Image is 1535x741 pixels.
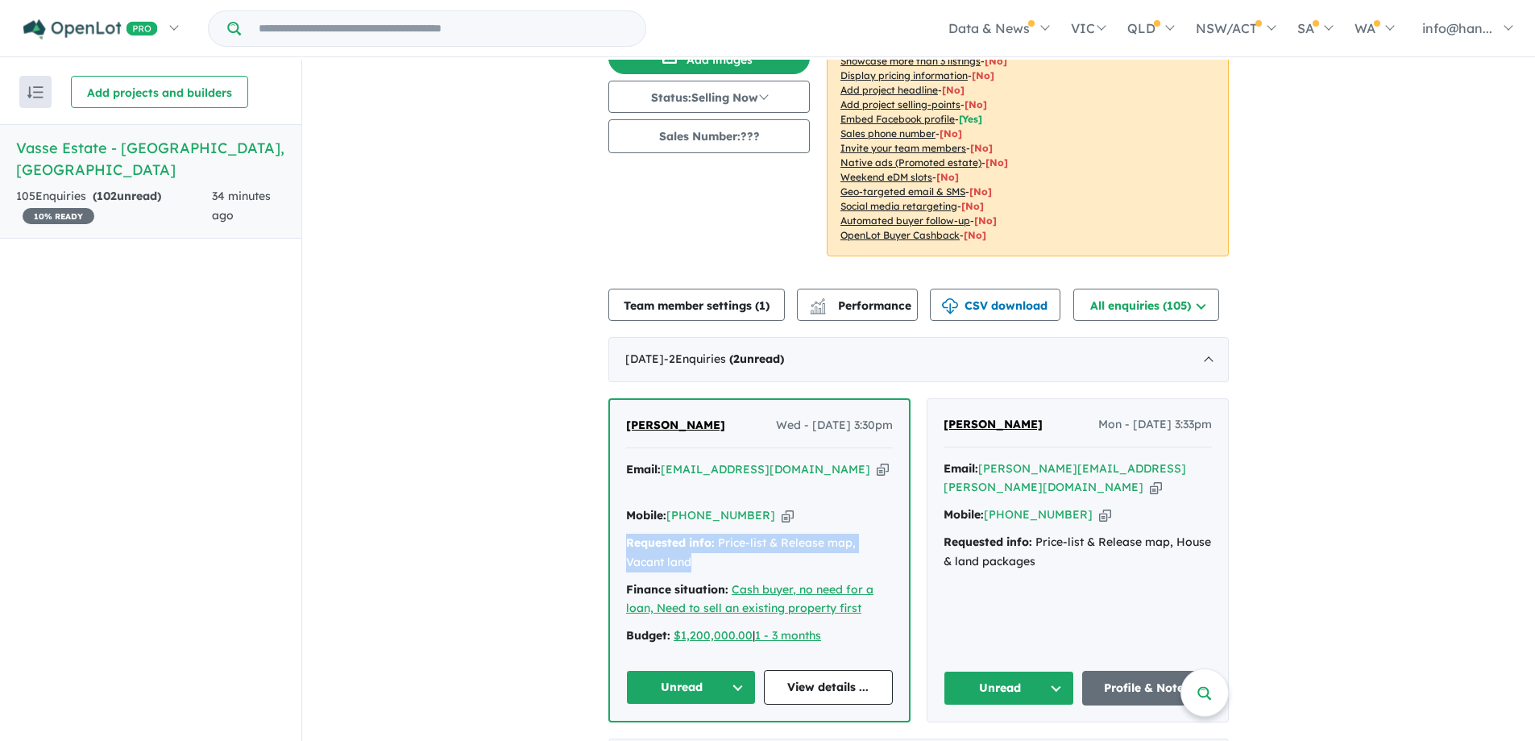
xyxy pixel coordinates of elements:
[1082,671,1213,706] a: Profile & Notes
[733,352,740,366] span: 2
[97,189,117,203] span: 102
[840,229,960,241] u: OpenLot Buyer Cashback
[944,671,1074,706] button: Unread
[1150,479,1162,496] button: Copy
[840,127,936,139] u: Sales phone number
[840,185,965,198] u: Geo-targeted email & SMS
[959,113,982,125] span: [ Yes ]
[626,582,728,597] strong: Finance situation:
[972,69,994,81] span: [ No ]
[985,156,1008,169] span: [No]
[944,417,1043,431] span: [PERSON_NAME]
[626,627,893,646] div: |
[810,303,826,314] img: bar-chart.svg
[27,86,44,98] img: sort.svg
[1422,20,1492,36] span: info@han...
[930,289,1060,321] button: CSV download
[626,582,873,616] a: Cash buyer, no need for a loan, Need to sell an existing property first
[608,289,785,321] button: Team member settings (1)
[626,670,756,705] button: Unread
[23,208,94,224] span: 10 % READY
[626,416,725,435] a: [PERSON_NAME]
[840,69,968,81] u: Display pricing information
[812,298,911,313] span: Performance
[840,171,932,183] u: Weekend eDM slots
[840,200,957,212] u: Social media retargeting
[626,534,893,572] div: Price-list & Release map, Vacant land
[797,289,918,321] button: Performance
[936,171,959,183] span: [No]
[944,415,1043,435] a: [PERSON_NAME]
[969,185,992,198] span: [No]
[840,98,960,110] u: Add project selling-points
[71,76,248,108] button: Add projects and builders
[985,55,1007,67] span: [ No ]
[608,119,810,153] button: Sales Number:???
[840,55,981,67] u: Showcase more than 3 listings
[626,508,666,522] strong: Mobile:
[626,535,715,550] strong: Requested info:
[626,628,670,643] strong: Budget:
[984,507,1093,522] a: [PHONE_NUMBER]
[764,670,894,705] a: View details ...
[877,461,889,478] button: Copy
[782,507,794,524] button: Copy
[626,462,661,477] strong: Email:
[840,156,981,169] u: Native ads (Promoted estate)
[944,535,1032,549] strong: Requested info:
[940,127,962,139] span: [ No ]
[664,352,784,366] span: - 2 Enquir ies
[942,84,965,96] span: [ No ]
[944,507,984,522] strong: Mobile:
[674,628,753,643] a: $1,200,000.00
[1073,289,1219,321] button: All enquiries (105)
[964,229,986,241] span: [No]
[840,113,955,125] u: Embed Facebook profile
[661,462,870,477] a: [EMAIL_ADDRESS][DOMAIN_NAME]
[626,418,725,432] span: [PERSON_NAME]
[944,533,1212,572] div: Price-list & Release map, House & land packages
[942,298,958,314] img: download icon
[776,416,893,435] span: Wed - [DATE] 3:30pm
[666,508,775,522] a: [PHONE_NUMBER]
[608,81,810,113] button: Status:Selling Now
[755,628,821,643] a: 1 - 3 months
[961,200,984,212] span: [No]
[212,189,271,223] span: 34 minutes ago
[1099,506,1111,523] button: Copy
[974,214,997,227] span: [No]
[608,337,1229,382] div: [DATE]
[944,461,1186,495] a: [PERSON_NAME][EMAIL_ADDRESS][PERSON_NAME][DOMAIN_NAME]
[970,142,993,154] span: [ No ]
[16,187,212,226] div: 105 Enquir ies
[965,98,987,110] span: [ No ]
[729,352,784,366] strong: ( unread)
[840,84,938,96] u: Add project headline
[944,461,978,476] strong: Email:
[840,214,970,227] u: Automated buyer follow-up
[244,11,642,46] input: Try estate name, suburb, builder or developer
[759,298,765,313] span: 1
[811,298,825,307] img: line-chart.svg
[1098,415,1212,435] span: Mon - [DATE] 3:33pm
[93,189,161,203] strong: ( unread)
[23,19,158,40] img: Openlot PRO Logo White
[840,142,966,154] u: Invite your team members
[16,137,285,181] h5: Vasse Estate - [GEOGRAPHIC_DATA] , [GEOGRAPHIC_DATA]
